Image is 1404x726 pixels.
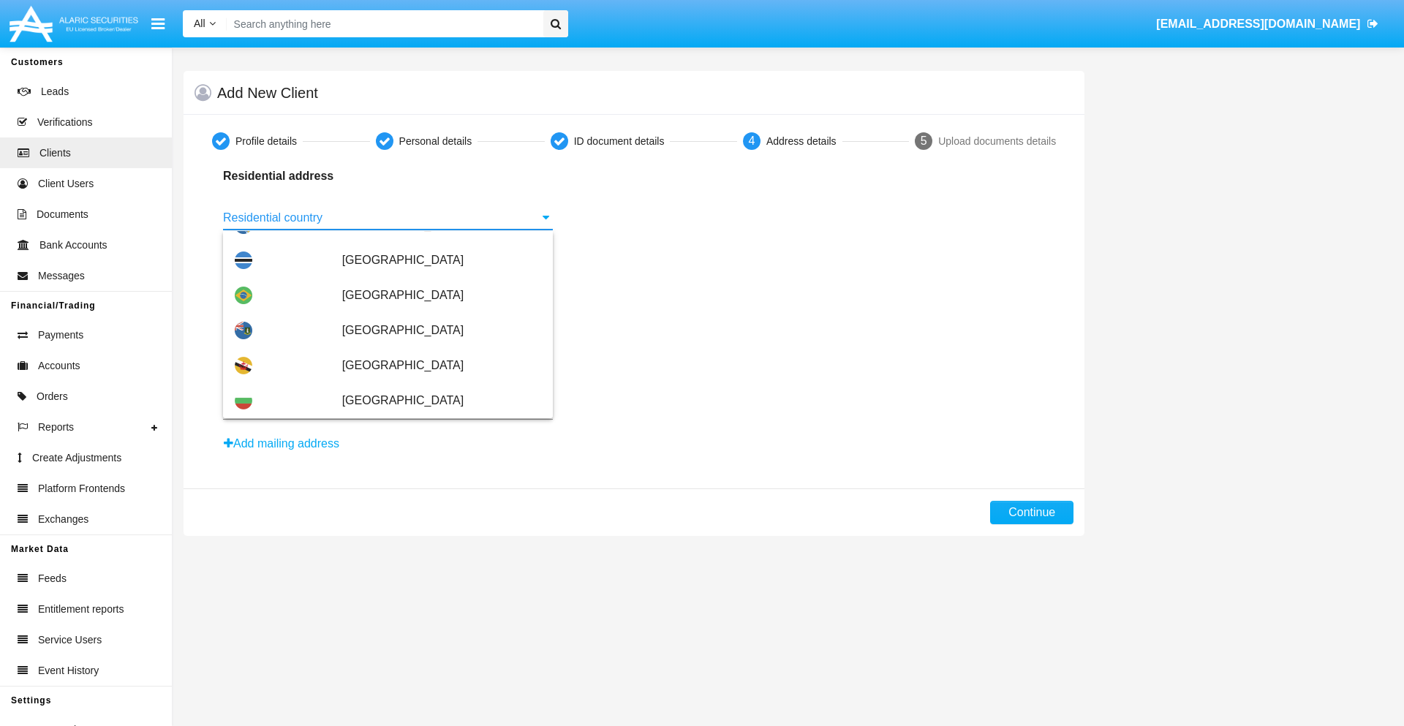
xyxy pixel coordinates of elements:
[938,134,1056,149] div: Upload documents details
[1156,18,1360,30] span: [EMAIL_ADDRESS][DOMAIN_NAME]
[227,10,538,37] input: Search
[1150,4,1386,45] a: [EMAIL_ADDRESS][DOMAIN_NAME]
[342,278,541,313] span: [GEOGRAPHIC_DATA]
[990,501,1073,524] button: Continue
[38,328,83,343] span: Payments
[37,115,92,130] span: Verifications
[342,313,541,348] span: [GEOGRAPHIC_DATA]
[766,134,837,149] div: Address details
[37,389,68,404] span: Orders
[342,348,541,383] span: [GEOGRAPHIC_DATA]
[38,420,74,435] span: Reports
[217,87,318,99] h5: Add New Client
[38,602,124,617] span: Entitlement reports
[38,481,125,496] span: Platform Frontends
[921,135,927,147] span: 5
[38,176,94,192] span: Client Users
[41,84,69,99] span: Leads
[223,434,340,453] button: Add mailing address
[39,145,71,161] span: Clients
[399,134,472,149] div: Personal details
[38,358,80,374] span: Accounts
[37,207,88,222] span: Documents
[39,238,107,253] span: Bank Accounts
[223,167,553,185] p: Residential address
[38,571,67,586] span: Feeds
[7,2,140,45] img: Logo image
[38,268,85,284] span: Messages
[342,383,541,418] span: [GEOGRAPHIC_DATA]
[38,663,99,678] span: Event History
[32,450,121,466] span: Create Adjustments
[574,134,665,149] div: ID document details
[235,134,297,149] div: Profile details
[342,243,541,278] span: [GEOGRAPHIC_DATA]
[183,16,227,31] a: All
[38,632,102,648] span: Service Users
[748,135,755,147] span: 4
[38,512,88,527] span: Exchanges
[194,18,205,29] span: All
